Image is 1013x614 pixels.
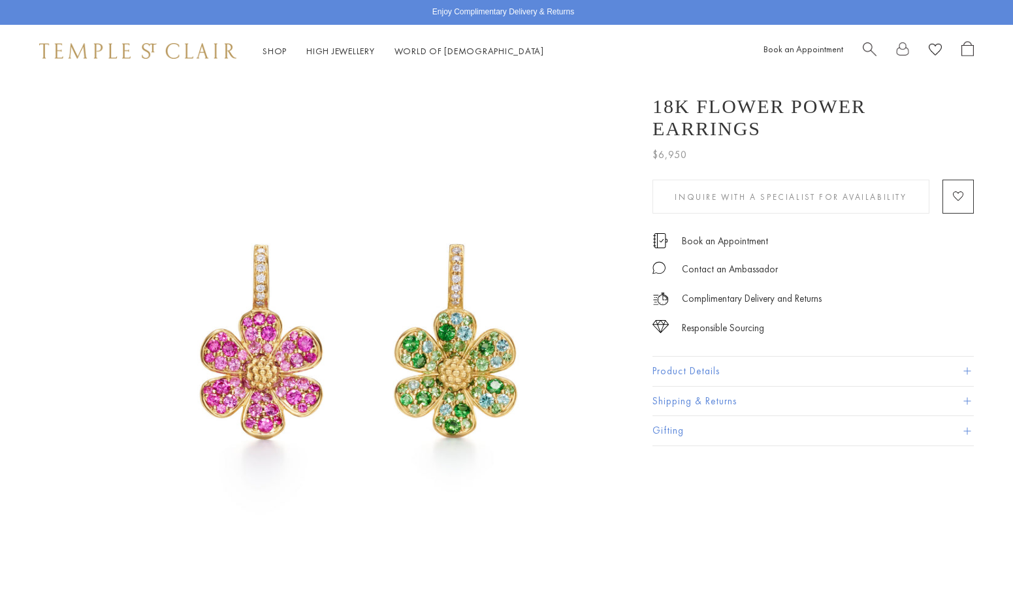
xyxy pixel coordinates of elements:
[675,191,907,202] span: Inquire With A Specialist for Availability
[863,41,876,61] a: Search
[682,261,778,278] div: Contact an Ambassador
[652,387,974,416] button: Shipping & Returns
[39,43,236,59] img: Temple St. Clair
[682,320,764,336] div: Responsible Sourcing
[929,41,942,61] a: View Wishlist
[652,320,669,333] img: icon_sourcing.svg
[652,357,974,386] button: Product Details
[652,261,666,274] img: MessageIcon-01_2.svg
[652,416,974,445] button: Gifting
[394,45,544,57] a: World of [DEMOGRAPHIC_DATA]World of [DEMOGRAPHIC_DATA]
[306,45,375,57] a: High JewelleryHigh Jewellery
[764,43,843,55] a: Book an Appointment
[432,6,574,19] p: Enjoy Complimentary Delivery & Returns
[652,233,668,248] img: icon_appointment.svg
[652,180,929,214] button: Inquire With A Specialist for Availability
[961,41,974,61] a: Open Shopping Bag
[263,45,287,57] a: ShopShop
[652,291,669,307] img: icon_delivery.svg
[652,95,974,140] h1: 18K Flower Power Earrings
[263,43,544,59] nav: Main navigation
[682,234,768,248] a: Book an Appointment
[652,146,687,163] span: $6,950
[682,291,822,307] p: Complimentary Delivery and Returns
